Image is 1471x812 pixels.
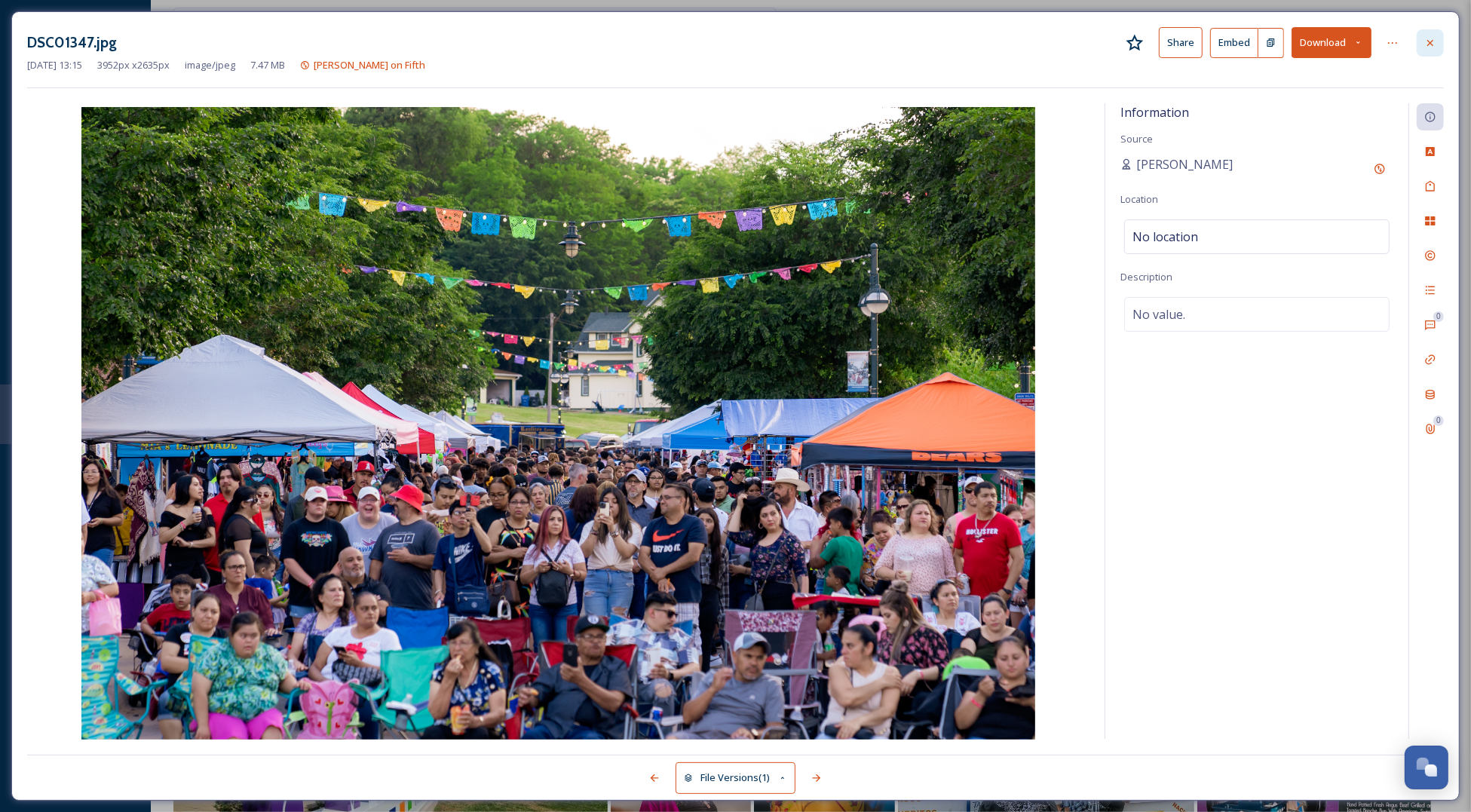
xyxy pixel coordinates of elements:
button: Embed [1210,28,1258,58]
span: [DATE] 13:15 [27,58,82,72]
span: [PERSON_NAME] on Fifth [314,58,425,72]
span: No location [1132,228,1198,246]
span: Description [1120,270,1172,283]
button: Open Chat [1405,746,1448,789]
button: Share [1159,27,1203,58]
span: image/jpeg [185,58,235,72]
span: [PERSON_NAME] [1136,155,1233,173]
span: Location [1120,192,1158,206]
button: Download [1292,27,1371,58]
span: Information [1120,104,1189,121]
span: 7.47 MB [250,58,285,72]
h3: DSC01347.jpg [27,32,117,54]
span: 3952 px x 2635 px [97,58,170,72]
span: Source [1120,132,1153,146]
button: File Versions(1) [676,762,796,793]
div: 0 [1433,311,1444,322]
img: DSC01347.jpg [27,107,1089,743]
div: 0 [1433,415,1444,426]
span: No value. [1132,305,1185,323]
